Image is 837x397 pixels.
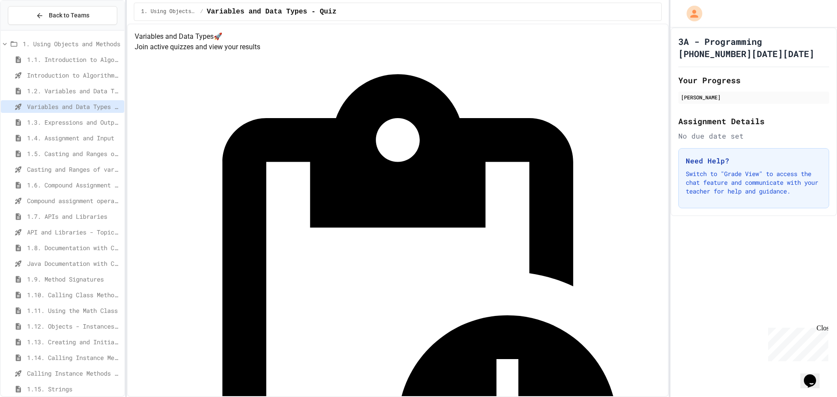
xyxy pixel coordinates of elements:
span: 1.8. Documentation with Comments and Preconditions [27,243,121,252]
span: 1.9. Method Signatures [27,275,121,284]
p: Switch to "Grade View" to access the chat feature and communicate with your teacher for help and ... [686,170,822,196]
div: No due date set [678,131,829,141]
span: 1.3. Expressions and Output [New] [27,118,121,127]
span: 1.6. Compound Assignment Operators [27,180,121,190]
iframe: chat widget [800,362,828,388]
span: 1.4. Assignment and Input [27,133,121,143]
div: Chat with us now!Close [3,3,60,55]
h2: Assignment Details [678,115,829,127]
p: Join active quizzes and view your results [135,42,661,52]
span: 1.10. Calling Class Methods [27,290,121,299]
span: 1.15. Strings [27,384,121,394]
span: 1.11. Using the Math Class [27,306,121,315]
span: Back to Teams [49,11,89,20]
span: 1.2. Variables and Data Types [27,86,121,95]
h4: Variables and Data Types 🚀 [135,31,661,42]
span: / [200,8,203,15]
button: Back to Teams [8,6,117,25]
span: 1. Using Objects and Methods [141,8,197,15]
span: 1.7. APIs and Libraries [27,212,121,221]
span: Introduction to Algorithms, Programming, and Compilers [27,71,121,80]
span: Compound assignment operators - Quiz [27,196,121,205]
span: Java Documentation with Comments - Topic 1.8 [27,259,121,268]
span: 1.14. Calling Instance Methods [27,353,121,362]
span: 1. Using Objects and Methods [23,39,121,48]
span: Calling Instance Methods - Topic 1.14 [27,369,121,378]
div: My Account [677,3,704,24]
span: 1.13. Creating and Initializing Objects: Constructors [27,337,121,346]
span: Variables and Data Types - Quiz [207,7,337,17]
h1: 3A - Programming [PHONE_NUMBER][DATE][DATE] [678,35,829,60]
span: 1.5. Casting and Ranges of Values [27,149,121,158]
span: API and Libraries - Topic 1.7 [27,227,121,237]
iframe: chat widget [765,324,828,361]
span: Variables and Data Types - Quiz [27,102,121,111]
div: [PERSON_NAME] [681,93,827,101]
span: Casting and Ranges of variables - Quiz [27,165,121,174]
span: 1.12. Objects - Instances of Classes [27,322,121,331]
span: 1.1. Introduction to Algorithms, Programming, and Compilers [27,55,121,64]
h3: Need Help? [686,156,822,166]
h2: Your Progress [678,74,829,86]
